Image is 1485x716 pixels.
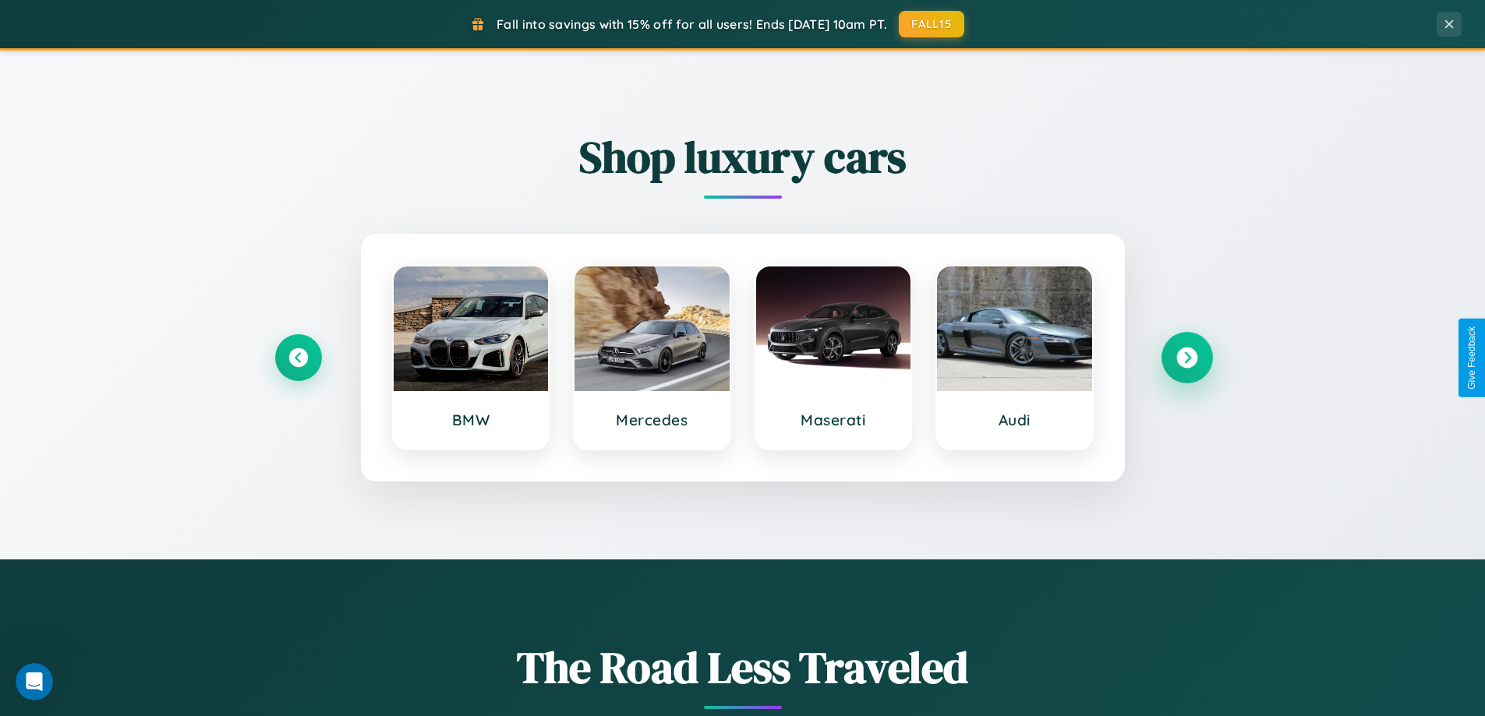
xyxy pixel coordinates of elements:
[772,411,896,429] h3: Maserati
[590,411,714,429] h3: Mercedes
[1466,326,1477,390] div: Give Feedback
[409,411,533,429] h3: BMW
[16,663,53,700] iframe: Intercom live chat
[497,16,887,32] span: Fall into savings with 15% off for all users! Ends [DATE] 10am PT.
[953,411,1077,429] h3: Audi
[899,11,964,37] button: FALL15
[275,127,1211,187] h2: Shop luxury cars
[275,637,1211,697] h1: The Road Less Traveled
